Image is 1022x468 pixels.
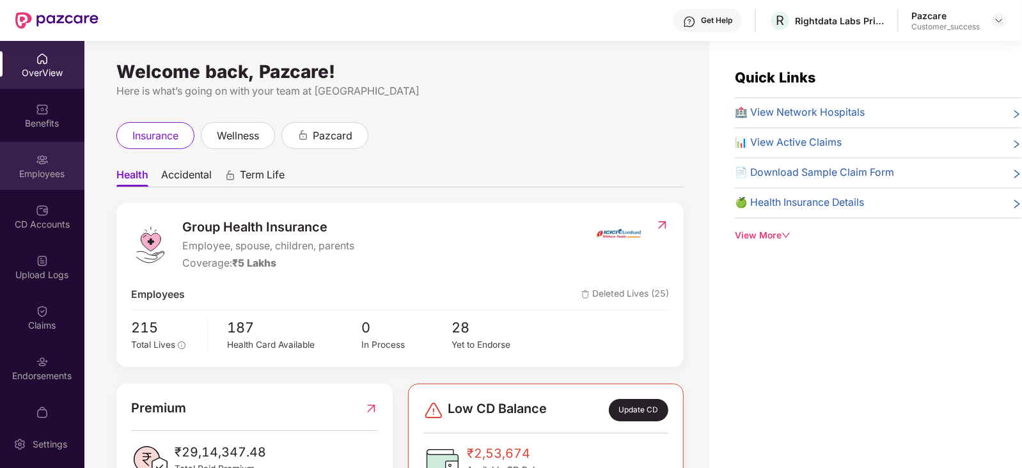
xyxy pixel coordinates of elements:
[13,438,26,451] img: svg+xml;base64,PHN2ZyBpZD0iU2V0dGluZy0yMHgyMCIgeG1sbnM9Imh0dHA6Ly93d3cudzMub3JnLzIwMDAvc3ZnIiB3aW...
[131,226,169,264] img: logo
[423,400,444,421] img: svg+xml;base64,PHN2ZyBpZD0iRGFuZ2VyLTMyeDMyIiB4bWxucz0iaHR0cDovL3d3dy53My5vcmcvMjAwMC9zdmciIHdpZH...
[36,204,49,217] img: svg+xml;base64,PHN2ZyBpZD0iQ0RfQWNjb3VudHMiIGRhdGEtbmFtZT0iQ0QgQWNjb3VudHMiIHhtbG5zPSJodHRwOi8vd3...
[735,69,815,86] span: Quick Links
[911,22,980,32] div: Customer_success
[994,15,1004,26] img: svg+xml;base64,PHN2ZyBpZD0iRHJvcGRvd24tMzJ4MzIiIHhtbG5zPSJodHRwOi8vd3d3LnczLm9yZy8yMDAwL3N2ZyIgd2...
[313,128,352,144] span: pazcard
[365,398,378,418] img: RedirectIcon
[182,238,354,254] span: Employee, spouse, children, parents
[232,257,276,269] span: ₹5 Lakhs
[595,217,643,249] img: insurerIcon
[224,169,236,181] div: animation
[178,341,185,349] span: info-circle
[362,338,452,352] div: In Process
[656,219,669,231] img: RedirectIcon
[116,66,684,77] div: Welcome back, Pazcare!
[452,316,541,338] span: 28
[911,10,980,22] div: Pazcare
[36,355,49,368] img: svg+xml;base64,PHN2ZyBpZD0iRW5kb3JzZW1lbnRzIiB4bWxucz0iaHR0cDovL3d3dy53My5vcmcvMjAwMC9zdmciIHdpZH...
[132,128,178,144] span: insurance
[182,217,354,237] span: Group Health Insurance
[131,287,185,303] span: Employees
[36,406,49,419] img: svg+xml;base64,PHN2ZyBpZD0iTXlfT3JkZXJzIiBkYXRhLW5hbWU9Ik15IE9yZGVycyIgeG1sbnM9Imh0dHA6Ly93d3cudz...
[735,195,864,211] span: 🍏 Health Insurance Details
[175,442,266,462] span: ₹29,14,347.48
[240,168,285,187] span: Term Life
[735,165,894,181] span: 📄 Download Sample Claim Form
[297,129,309,141] div: animation
[1012,198,1022,211] span: right
[795,15,884,27] div: Rightdata Labs Private Limited
[29,438,71,451] div: Settings
[467,444,555,464] span: ₹2,53,674
[161,168,212,187] span: Accidental
[452,338,541,352] div: Yet to Endorse
[36,103,49,116] img: svg+xml;base64,PHN2ZyBpZD0iQmVuZWZpdHMiIHhtbG5zPSJodHRwOi8vd3d3LnczLm9yZy8yMDAwL3N2ZyIgd2lkdGg9Ij...
[227,338,361,352] div: Health Card Available
[362,316,452,338] span: 0
[735,229,1022,243] div: View More
[131,316,198,338] span: 215
[782,231,790,240] span: down
[116,83,684,99] div: Here is what’s going on with your team at [GEOGRAPHIC_DATA]
[116,168,148,187] span: Health
[701,15,732,26] div: Get Help
[182,256,354,272] div: Coverage:
[1012,137,1022,151] span: right
[131,339,175,350] span: Total Lives
[735,105,865,121] span: 🏥 View Network Hospitals
[735,135,842,151] span: 📊 View Active Claims
[609,399,668,421] div: Update CD
[581,287,669,303] span: Deleted Lives (25)
[36,52,49,65] img: svg+xml;base64,PHN2ZyBpZD0iSG9tZSIgeG1sbnM9Imh0dHA6Ly93d3cudzMub3JnLzIwMDAvc3ZnIiB3aWR0aD0iMjAiIG...
[683,15,696,28] img: svg+xml;base64,PHN2ZyBpZD0iSGVscC0zMngzMiIgeG1sbnM9Imh0dHA6Ly93d3cudzMub3JnLzIwMDAvc3ZnIiB3aWR0aD...
[581,290,590,299] img: deleteIcon
[36,153,49,166] img: svg+xml;base64,PHN2ZyBpZD0iRW1wbG95ZWVzIiB4bWxucz0iaHR0cDovL3d3dy53My5vcmcvMjAwMC9zdmciIHdpZHRoPS...
[776,13,784,28] span: R
[227,316,361,338] span: 187
[217,128,259,144] span: wellness
[448,399,547,421] span: Low CD Balance
[1012,168,1022,181] span: right
[131,398,186,418] span: Premium
[1012,107,1022,121] span: right
[36,254,49,267] img: svg+xml;base64,PHN2ZyBpZD0iVXBsb2FkX0xvZ3MiIGRhdGEtbmFtZT0iVXBsb2FkIExvZ3MiIHhtbG5zPSJodHRwOi8vd3...
[36,305,49,318] img: svg+xml;base64,PHN2ZyBpZD0iQ2xhaW0iIHhtbG5zPSJodHRwOi8vd3d3LnczLm9yZy8yMDAwL3N2ZyIgd2lkdGg9IjIwIi...
[15,12,98,29] img: New Pazcare Logo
